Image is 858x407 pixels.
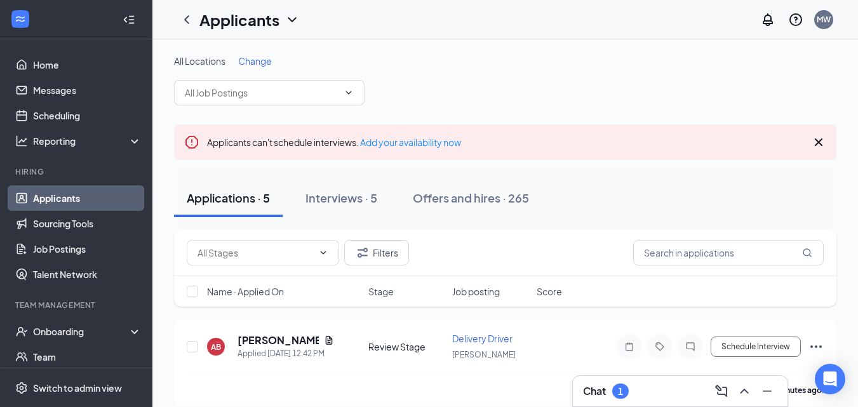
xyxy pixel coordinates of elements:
[324,335,334,345] svg: Document
[808,339,824,354] svg: Ellipses
[238,55,272,67] span: Change
[652,342,667,352] svg: Tag
[413,190,529,206] div: Offers and hires · 265
[767,385,822,395] b: 18 minutes ago
[452,285,500,298] span: Job posting
[583,384,606,398] h3: Chat
[33,382,122,394] div: Switch to admin view
[633,240,824,265] input: Search in applications
[185,86,339,100] input: All Job Postings
[360,137,461,148] a: Add your availability now
[318,248,328,258] svg: ChevronDown
[207,285,284,298] span: Name · Applied On
[15,135,28,147] svg: Analysis
[452,333,513,344] span: Delivery Driver
[199,9,279,30] h1: Applicants
[802,248,812,258] svg: MagnifyingGlass
[368,285,394,298] span: Stage
[238,347,334,360] div: Applied [DATE] 12:42 PM
[174,55,225,67] span: All Locations
[33,211,142,236] a: Sourcing Tools
[737,384,752,399] svg: ChevronUp
[537,285,562,298] span: Score
[285,12,300,27] svg: ChevronDown
[33,344,142,370] a: Team
[344,240,409,265] button: Filter Filters
[760,384,775,399] svg: Minimize
[15,382,28,394] svg: Settings
[368,340,445,353] div: Review Stage
[211,342,221,352] div: AB
[757,381,777,401] button: Minimize
[179,12,194,27] svg: ChevronLeft
[711,381,732,401] button: ComposeMessage
[238,333,319,347] h5: [PERSON_NAME]
[33,236,142,262] a: Job Postings
[14,13,27,25] svg: WorkstreamLogo
[815,364,845,394] div: Open Intercom Messenger
[305,190,377,206] div: Interviews · 5
[760,12,775,27] svg: Notifications
[788,12,803,27] svg: QuestionInfo
[33,325,131,338] div: Onboarding
[184,135,199,150] svg: Error
[198,246,313,260] input: All Stages
[15,166,139,177] div: Hiring
[817,14,831,25] div: MW
[714,384,729,399] svg: ComposeMessage
[618,386,623,397] div: 1
[734,381,754,401] button: ChevronUp
[683,342,698,352] svg: ChatInactive
[811,135,826,150] svg: Cross
[711,337,801,357] button: Schedule Interview
[33,52,142,77] a: Home
[15,325,28,338] svg: UserCheck
[187,190,270,206] div: Applications · 5
[355,245,370,260] svg: Filter
[15,300,139,310] div: Team Management
[207,137,461,148] span: Applicants can't schedule interviews.
[33,103,142,128] a: Scheduling
[33,77,142,103] a: Messages
[452,350,516,359] span: [PERSON_NAME]
[33,262,142,287] a: Talent Network
[33,185,142,211] a: Applicants
[123,13,135,26] svg: Collapse
[622,342,637,352] svg: Note
[344,88,354,98] svg: ChevronDown
[33,135,142,147] div: Reporting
